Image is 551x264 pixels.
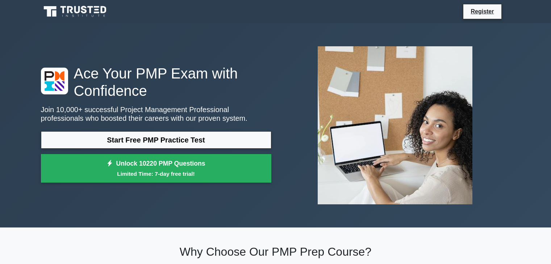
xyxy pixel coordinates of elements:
[466,7,498,16] a: Register
[41,131,271,149] a: Start Free PMP Practice Test
[41,65,271,99] h1: Ace Your PMP Exam with Confidence
[41,105,271,123] p: Join 10,000+ successful Project Management Professional professionals who boosted their careers w...
[41,154,271,183] a: Unlock 10220 PMP QuestionsLimited Time: 7-day free trial!
[50,170,262,178] small: Limited Time: 7-day free trial!
[41,245,510,259] h2: Why Choose Our PMP Prep Course?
